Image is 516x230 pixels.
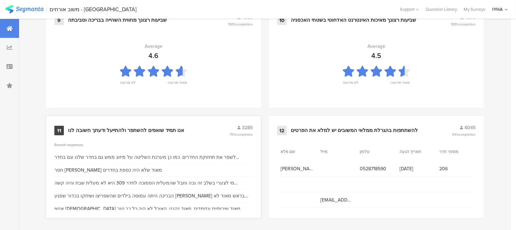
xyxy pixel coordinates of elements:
[320,149,351,155] section: מייל
[360,165,393,172] span: 0528718590
[54,205,242,212] div: אנשי [DEMOGRAPHIC_DATA] מאוד שירותיים ונחמדים. מאוד נהננו. האוכל לא היה כל כך טוב.
[50,6,137,13] div: משוב אורחים - [GEOGRAPHIC_DATA]
[46,5,47,13] div: |
[400,4,419,15] div: Support
[492,6,503,13] div: IYHA
[54,179,253,187] div: מי לצערי בשלב זה נכה וחבל שהמעלית הסמוכה לחדר 309 היא לא מעלית שבת והיה קשה [PERSON_NAME] להגיע ל...
[452,132,476,137] span: 93%
[459,132,476,137] span: completion
[230,132,253,137] span: 75%
[168,80,187,89] div: מאוד מרוצה
[439,165,472,172] span: 206
[5,5,43,14] img: segmanta logo
[291,17,416,24] div: שביעות רצונך מאיכות האינטרנט האלחוטי בשטחי האכסניה
[320,196,353,204] span: [EMAIL_ADDRESS][DOMAIN_NAME]
[372,51,381,61] div: 4.5
[236,22,253,27] span: completion
[391,80,410,89] div: מאוד מרוצה
[242,124,253,131] span: 3285
[281,149,311,155] section: שם מלא
[460,6,489,13] a: My Surveys
[277,126,287,135] div: 12
[281,165,314,172] span: [PERSON_NAME]
[368,43,385,50] div: Average
[54,192,253,199] div: הבריכה היתה עמוסה בילדים שהשפריצו ושיחקו בכדור שפגע [PERSON_NAME] בראש מאוד לא נעים. היה רעש ממש ...
[360,149,391,155] section: טלפון
[54,16,64,25] div: 9
[277,16,287,25] div: 10
[451,22,476,27] span: 100%
[439,149,470,155] section: מספר חדר
[68,127,184,134] div: אנו תמיד שואפים להשתפר ולהתייעל ודעתך חשובה לנו
[343,80,359,89] div: לא מרוצה
[459,22,476,27] span: completion
[145,43,162,50] div: Average
[291,127,418,134] div: להשתתפות בהגרלת ממלאי המשובים יש למלא את הפרטים
[464,124,476,131] span: 4045
[54,126,64,135] div: 11
[149,51,159,61] div: 4.6
[236,132,253,137] span: completion
[228,22,253,27] span: 100%
[422,6,460,13] a: Question Library
[399,165,432,172] span: [DATE]
[54,167,162,174] div: חסר [PERSON_NAME] מאוד שלא היה כספת בחדרים
[54,154,253,161] div: לשפר את תחזוקת החדרים. כמו כן מערכת השליטה על מיזוג ממש גם בחדר שלנו וגם בחדר ההתכנסות היתה בעיית...
[399,149,430,155] section: תאריך הגעה
[120,80,136,89] div: לא מרוצה
[54,142,253,148] div: Recent responses
[68,17,167,24] div: שביעות רצונך מחווית השהייה בבריכה וסביבתה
